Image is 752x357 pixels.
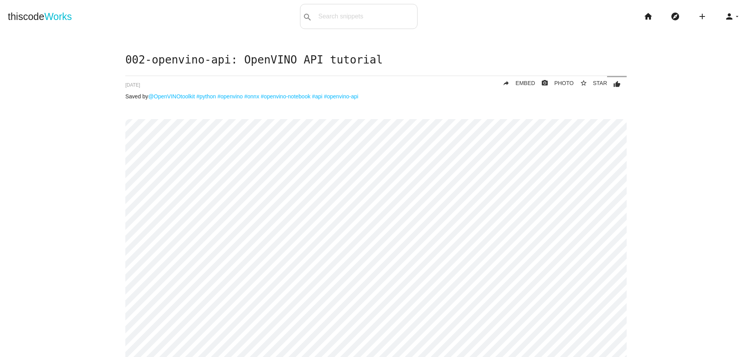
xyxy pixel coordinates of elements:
[607,77,627,91] button: thumb_up
[312,93,322,100] a: #api
[725,4,734,29] i: person
[574,76,607,90] button: star_borderSTAR
[125,93,627,100] p: Saved by
[44,11,72,22] span: Works
[8,4,72,29] a: thiscodeWorks
[261,93,311,100] a: #openvino-notebook
[315,8,417,25] input: Search snippets
[125,54,627,66] h1: 002-openvino-api: OpenVINO API tutorial
[148,93,195,100] a: @OpenVINOtoolkit
[734,4,740,29] i: arrow_drop_down
[515,80,535,86] span: EMBED
[644,4,653,29] i: home
[503,76,510,90] i: reply
[535,76,574,90] a: photo_cameraPHOTO
[197,93,216,100] a: #python
[303,5,312,30] i: search
[217,93,243,100] a: #openvino
[244,93,259,100] a: #onnx
[541,76,548,90] i: photo_camera
[324,93,358,100] a: #openvino-api
[554,80,574,86] span: PHOTO
[613,77,620,91] i: thumb_up
[593,80,607,86] span: STAR
[300,4,315,29] button: search
[496,76,535,90] a: replyEMBED
[698,4,707,29] i: add
[580,76,587,90] i: star_border
[671,4,680,29] i: explore
[125,82,140,88] span: [DATE]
